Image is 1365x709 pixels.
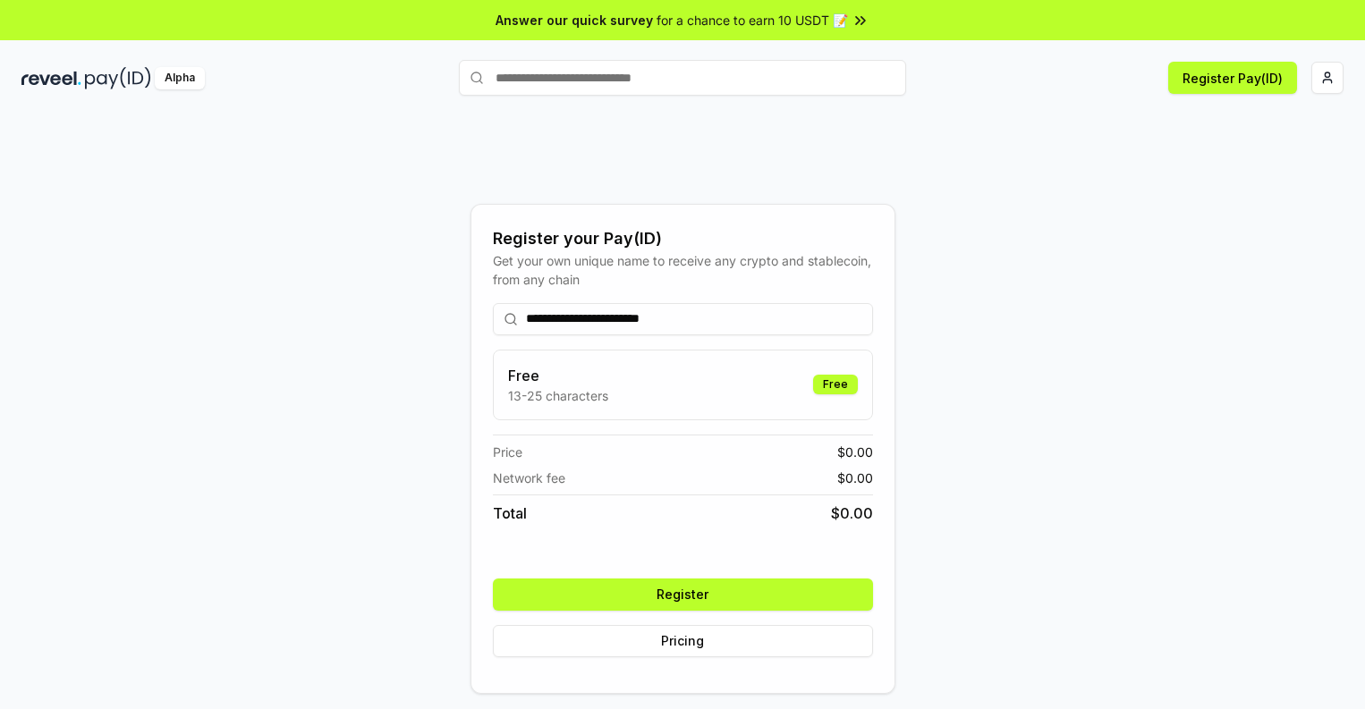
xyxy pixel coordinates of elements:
[508,365,608,386] h3: Free
[21,67,81,89] img: reveel_dark
[155,67,205,89] div: Alpha
[493,502,527,524] span: Total
[493,468,565,487] span: Network fee
[493,625,873,657] button: Pricing
[837,468,873,487] span: $ 0.00
[85,67,151,89] img: pay_id
[1168,62,1297,94] button: Register Pay(ID)
[493,578,873,611] button: Register
[837,443,873,461] span: $ 0.00
[493,226,873,251] div: Register your Pay(ID)
[493,443,522,461] span: Price
[493,251,873,289] div: Get your own unique name to receive any crypto and stablecoin, from any chain
[657,11,848,30] span: for a chance to earn 10 USDT 📝
[831,502,873,524] span: $ 0.00
[813,375,858,394] div: Free
[508,386,608,405] p: 13-25 characters
[496,11,653,30] span: Answer our quick survey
